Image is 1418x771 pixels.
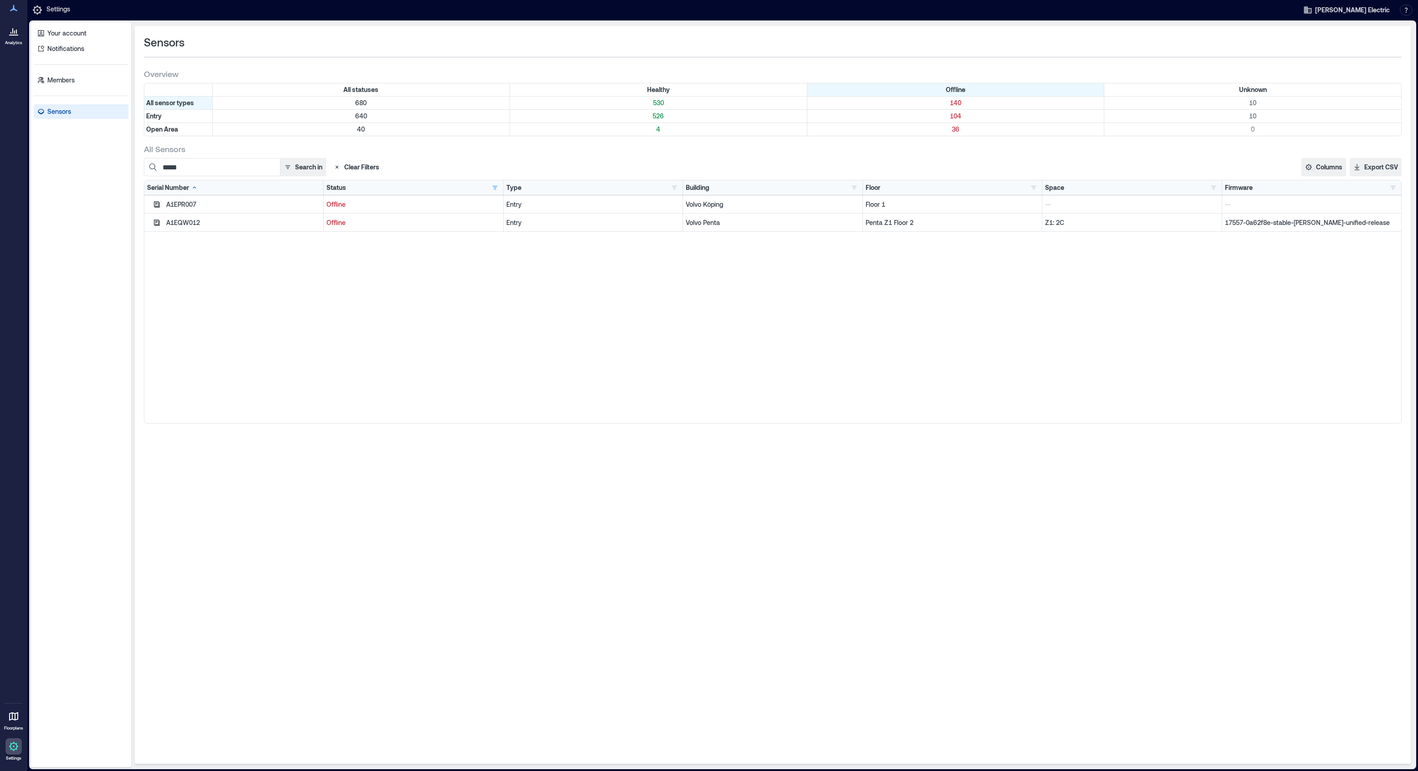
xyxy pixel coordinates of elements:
div: Filter by Status: Unknown [1104,83,1401,96]
p: Penta Z1 Floor 2 [866,218,1039,227]
p: Floor 1 [866,200,1039,209]
div: Filter by Type: Open Area & Status: Healthy [510,123,807,136]
div: Filter by Type: Entry [144,110,213,123]
div: Entry [506,200,680,209]
p: 17557-0a62f8e-stable-[PERSON_NAME]-unified-release [1225,218,1398,227]
div: Filter by Type: Entry & Status: Offline [807,110,1105,123]
button: [PERSON_NAME] Electric [1301,3,1392,17]
p: Settings [6,756,21,761]
a: Floorplans [1,705,26,734]
div: Type [506,183,521,192]
button: Columns [1301,158,1346,176]
p: 4 [512,125,805,134]
p: -- [1045,200,1219,209]
p: Floorplans [4,725,23,731]
div: Space [1045,183,1064,192]
p: 140 [809,98,1102,107]
p: 526 [512,112,805,121]
p: Z1: 2C [1045,218,1219,227]
div: Floor [866,183,880,192]
p: 680 [214,98,508,107]
p: 36 [809,125,1102,134]
button: Clear Filters [330,158,383,176]
div: Status [326,183,346,192]
a: Analytics [2,20,25,48]
p: Your account [47,29,87,38]
p: 640 [214,112,508,121]
p: 0 [1106,125,1399,134]
a: Members [34,73,128,87]
div: Filter by Type: Open Area & Status: Offline [807,123,1105,136]
button: Search in [280,158,326,176]
div: Filter by Type: Open Area [144,123,213,136]
div: Filter by Status: Healthy [510,83,807,96]
div: Filter by Type: Entry & Status: Healthy [510,110,807,123]
p: Analytics [5,40,22,46]
a: Settings [3,735,25,764]
p: 10 [1106,112,1399,121]
div: Firmware [1225,183,1253,192]
span: Sensors [144,35,184,50]
a: Notifications [34,41,128,56]
div: Filter by Type: Entry & Status: Unknown [1104,110,1401,123]
p: Members [47,76,75,85]
p: 104 [809,112,1102,121]
div: All statuses [213,83,510,96]
span: [PERSON_NAME] Electric [1315,5,1390,15]
p: 40 [214,125,508,134]
p: Sensors [47,107,71,116]
p: 530 [512,98,805,107]
span: Overview [144,68,179,79]
p: 10 [1106,98,1399,107]
p: Settings [46,5,70,15]
div: Filter by Type: Open Area & Status: Unknown (0 sensors) [1104,123,1401,136]
p: Volvo Köping [686,200,859,209]
p: Notifications [47,44,84,53]
p: Volvo Penta [686,218,859,227]
a: Your account [34,26,128,41]
div: Serial Number [147,183,198,192]
p: -- [1225,200,1398,209]
p: Offline [326,218,500,227]
div: All sensor types [144,97,213,109]
p: Offline [326,200,500,209]
div: A1EQW012 [166,218,321,227]
div: Filter by Status: Offline (active - click to clear) [807,83,1105,96]
button: Export CSV [1350,158,1402,176]
div: A1EPR007 [166,200,321,209]
div: Entry [506,218,680,227]
span: All Sensors [144,143,185,154]
a: Sensors [34,104,128,119]
div: Building [686,183,709,192]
